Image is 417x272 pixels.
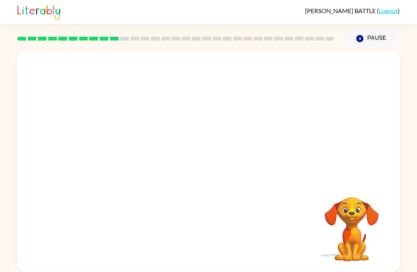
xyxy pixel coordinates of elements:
span: [PERSON_NAME] BATTLE [305,7,377,14]
button: Pause [344,30,400,48]
img: Literably [17,3,60,20]
video: Your browser must support playing .mp4 files to use Literably. Please try using another browser. [313,185,390,262]
a: Logout [379,7,398,14]
div: ( ) [305,7,400,14]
